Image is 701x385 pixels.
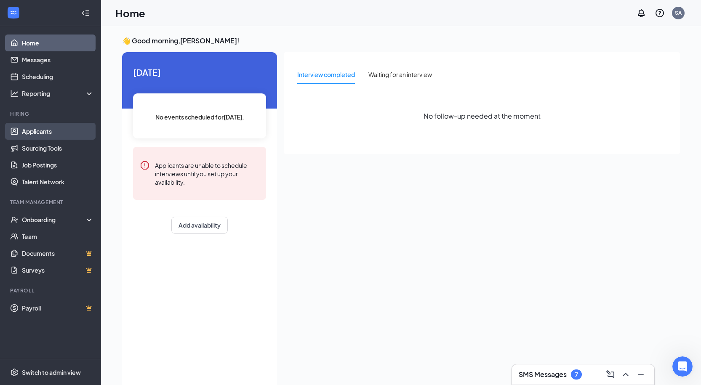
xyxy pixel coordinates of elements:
a: Job Postings [22,157,94,173]
div: Team Management [10,199,92,206]
svg: Minimize [636,369,646,380]
svg: Settings [10,368,19,377]
div: Onboarding [22,215,87,224]
a: PayrollCrown [22,300,94,316]
svg: ChevronUp [621,369,631,380]
button: Add availability [171,217,228,234]
svg: Notifications [636,8,646,18]
a: Home [22,35,94,51]
iframe: Intercom live chat [672,356,693,377]
div: Switch to admin view [22,368,81,377]
svg: QuestionInfo [655,8,665,18]
svg: ComposeMessage [605,369,616,380]
button: ChevronUp [619,368,632,381]
span: No events scheduled for [DATE] . [155,112,244,122]
h3: SMS Messages [519,370,567,379]
a: DocumentsCrown [22,245,94,262]
div: 7 [575,371,578,378]
svg: UserCheck [10,215,19,224]
a: Team [22,228,94,245]
a: Messages [22,51,94,68]
div: SA [675,9,682,16]
a: Sourcing Tools [22,140,94,157]
svg: Analysis [10,89,19,98]
div: Payroll [10,287,92,294]
div: Hiring [10,110,92,117]
a: Talent Network [22,173,94,190]
div: Interview completed [297,70,355,79]
div: Applicants are unable to schedule interviews until you set up your availability. [155,160,259,186]
span: No follow-up needed at the moment [424,111,541,121]
a: Applicants [22,123,94,140]
button: ComposeMessage [604,368,617,381]
a: SurveysCrown [22,262,94,279]
svg: Error [140,160,150,170]
button: Minimize [634,368,648,381]
svg: WorkstreamLogo [9,8,18,17]
svg: Collapse [81,9,90,17]
div: Reporting [22,89,94,98]
div: Waiting for an interview [368,70,432,79]
h1: Home [115,6,145,20]
a: Scheduling [22,68,94,85]
h3: 👋 Good morning, [PERSON_NAME] ! [122,36,680,45]
span: [DATE] [133,66,266,79]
